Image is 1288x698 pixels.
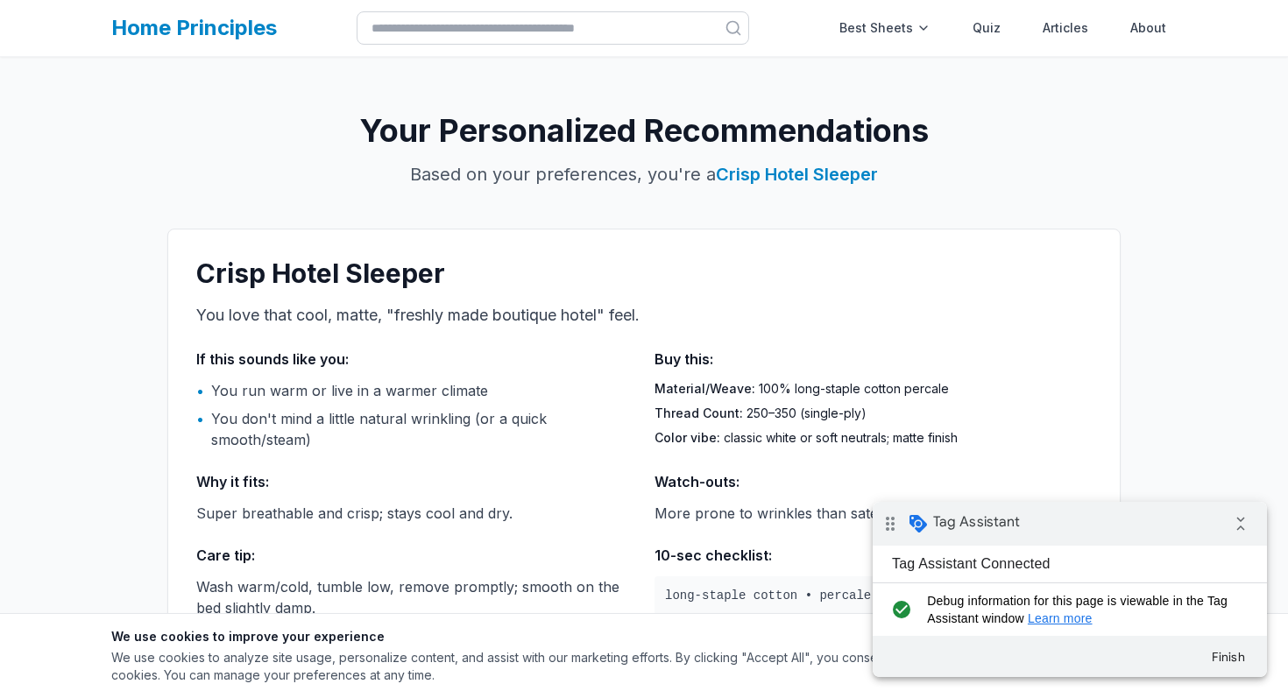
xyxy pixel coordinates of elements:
[829,11,941,46] div: Best Sheets
[655,471,1092,492] h3: Watch-outs:
[196,257,1092,289] h2: Crisp Hotel Sleeper
[655,429,1092,447] div: classic white or soft neutrals; matte finish
[111,15,277,40] a: Home Principles
[655,430,720,445] span: Color vibe:
[167,162,1121,187] p: Based on your preferences, you're a
[155,109,220,123] a: Learn more
[655,349,1092,370] h3: Buy this:
[1032,11,1099,46] a: Articles
[655,545,1092,566] h3: 10-sec checklist:
[196,471,633,492] h3: Why it fits:
[655,405,1092,422] div: 250–350 (single-ply)
[962,11,1011,46] a: Quiz
[655,405,743,420] span: Thread Count:
[655,380,1092,398] div: 100% long-staple cotton percale
[196,576,633,618] p: Wash warm/cold, tumble low, remove promptly; smooth on the bed slightly damp.
[196,349,633,370] h3: If this sounds like you:
[196,303,1092,328] p: You love that cool, matte, "freshly made boutique hotel" feel.
[655,576,1092,615] p: long-staple cotton • percale • 250–350 TC • matte look
[14,90,43,125] i: check_circle
[211,408,633,450] span: You don't mind a little natural wrinkling (or a quick smooth/steam)
[1120,11,1177,46] a: About
[211,380,488,401] span: You run warm or live in a warmer climate
[111,628,989,645] h3: We use cookies to improve your experience
[196,545,633,566] h3: Care tip:
[196,408,204,429] span: •
[111,649,989,684] p: We use cookies to analyze site usage, personalize content, and assist with our marketing efforts....
[324,139,387,171] button: Finish
[655,503,1092,524] p: More prone to wrinkles than sateen; not "silky."
[196,503,633,524] p: Super breathable and crisp; stays cool and dry.
[167,113,1121,148] h1: Your Personalized Recommendations
[60,11,147,29] span: Tag Assistant
[196,380,204,401] span: •
[716,164,878,185] span: Crisp Hotel Sleeper
[350,4,386,39] i: Collapse debug badge
[54,90,365,125] span: Debug information for this page is viewable in the Tag Assistant window
[655,381,755,396] span: Material/Weave:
